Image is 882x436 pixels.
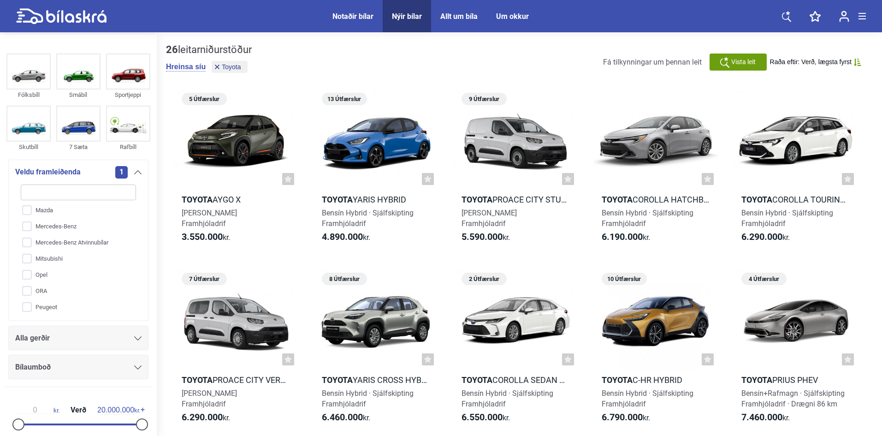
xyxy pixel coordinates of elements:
[741,389,845,408] span: Bensín+Rafmagn · Sjálfskipting Framhjóladrif · Drægni 86 km
[770,58,852,66] span: Raða eftir: Verð, lægsta fyrst
[173,90,299,251] a: 5 ÚtfærslurToyotaAygo X[PERSON_NAME]Framhjóladrif3.550.000kr.
[741,375,772,385] b: Toyota
[115,166,128,179] span: 1
[741,195,772,204] b: Toyota
[440,12,478,21] a: Allt um bíla
[462,231,503,242] b: 5.590.000
[222,64,241,70] span: Toyota
[15,166,81,179] span: Veldu framleiðenda
[466,273,502,285] span: 2 Útfærslur
[166,44,178,55] b: 26
[106,90,150,100] div: Sportjeppi
[182,412,223,423] b: 6.290.000
[602,232,650,243] span: kr.
[182,232,230,243] span: kr.
[186,273,222,285] span: 7 Útfærslur
[173,375,299,385] h2: Proace City Verso Stuttur
[182,412,230,423] span: kr.
[593,194,719,205] h2: Corolla Hatchback Hybrid
[166,44,252,56] div: leitarniðurstöður
[322,195,353,204] b: Toyota
[453,375,579,385] h2: Corolla Sedan Hybrid
[322,375,353,385] b: Toyota
[322,231,363,242] b: 4.890.000
[106,142,150,152] div: Rafbíll
[322,412,370,423] span: kr.
[332,12,373,21] a: Notaðir bílar
[741,232,790,243] span: kr.
[602,412,643,423] b: 6.790.000
[602,209,693,228] span: Bensín Hybrid · Sjálfskipting Framhjóladrif
[462,389,553,408] span: Bensín Hybrid · Sjálfskipting Framhjóladrif
[741,412,782,423] b: 7.460.000
[593,269,719,431] a: 10 ÚtfærslurToyotaC-HR HYBRIDBensín Hybrid · SjálfskiptingFramhjóladrif6.790.000kr.
[322,209,414,228] span: Bensín Hybrid · Sjálfskipting Framhjóladrif
[462,209,517,228] span: [PERSON_NAME] Framhjóladrif
[593,375,719,385] h2: C-HR HYBRID
[182,195,213,204] b: Toyota
[746,273,782,285] span: 4 Útfærslur
[173,194,299,205] h2: Aygo X
[392,12,422,21] a: Nýir bílar
[314,269,439,431] a: 8 ÚtfærslurToyotaYaris Cross HybridBensín Hybrid · SjálfskiptingFramhjóladrif6.460.000kr.
[602,389,693,408] span: Bensín Hybrid · Sjálfskipting Framhjóladrif
[68,406,89,414] span: Verð
[322,412,363,423] b: 6.460.000
[326,273,362,285] span: 8 Útfærslur
[731,57,756,67] span: Vista leit
[453,90,579,251] a: 9 ÚtfærslurToyotaProace City Stuttur[PERSON_NAME]Framhjóladrif5.590.000kr.
[17,406,59,414] span: kr.
[462,412,503,423] b: 6.550.000
[6,142,51,152] div: Skutbíll
[602,195,633,204] b: Toyota
[733,269,858,431] a: 4 ÚtfærslurToyotaPrius PHEVBensín+Rafmagn · SjálfskiptingFramhjóladrif · Drægni 86 km7.460.000kr.
[733,194,858,205] h2: Corolla Touring Sports Hybrid
[182,375,213,385] b: Toyota
[603,58,702,66] span: Fá tilkynningar um þennan leit
[314,90,439,251] a: 13 ÚtfærslurToyotaYaris HybridBensín Hybrid · SjálfskiptingFramhjóladrif4.890.000kr.
[173,269,299,431] a: 7 ÚtfærslurToyotaProace City Verso Stuttur[PERSON_NAME]Framhjóladrif6.290.000kr.
[15,361,51,374] span: Bílaumboð
[733,90,858,251] a: ToyotaCorolla Touring Sports HybridBensín Hybrid · SjálfskiptingFramhjóladrif6.290.000kr.
[322,389,414,408] span: Bensín Hybrid · Sjálfskipting Framhjóladrif
[212,61,247,73] button: Toyota
[182,389,237,408] span: [PERSON_NAME] Framhjóladrif
[602,412,650,423] span: kr.
[462,375,492,385] b: Toyota
[462,412,510,423] span: kr.
[741,209,833,228] span: Bensín Hybrid · Sjálfskipting Framhjóladrif
[182,231,223,242] b: 3.550.000
[97,406,140,414] span: kr.
[839,11,849,22] img: user-login.svg
[496,12,529,21] a: Um okkur
[186,93,222,105] span: 5 Útfærslur
[322,232,370,243] span: kr.
[462,195,492,204] b: Toyota
[314,194,439,205] h2: Yaris Hybrid
[741,231,782,242] b: 6.290.000
[606,273,642,285] span: 10 Útfærslur
[733,375,858,385] h2: Prius PHEV
[453,269,579,431] a: 2 ÚtfærslurToyotaCorolla Sedan HybridBensín Hybrid · SjálfskiptingFramhjóladrif6.550.000kr.
[593,90,719,251] a: ToyotaCorolla Hatchback HybridBensín Hybrid · SjálfskiptingFramhjóladrif6.190.000kr.
[326,93,362,105] span: 13 Útfærslur
[462,232,510,243] span: kr.
[6,90,51,100] div: Fólksbíll
[166,62,206,72] button: Hreinsa síu
[56,90,101,100] div: Smábíl
[15,332,50,345] span: Alla gerðir
[466,93,502,105] span: 9 Útfærslur
[770,58,861,66] button: Raða eftir: Verð, lægsta fyrst
[453,194,579,205] h2: Proace City Stuttur
[314,375,439,385] h2: Yaris Cross Hybrid
[602,231,643,242] b: 6.190.000
[56,142,101,152] div: 7 Sæta
[182,209,237,228] span: [PERSON_NAME] Framhjóladrif
[741,412,790,423] span: kr.
[602,375,633,385] b: Toyota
